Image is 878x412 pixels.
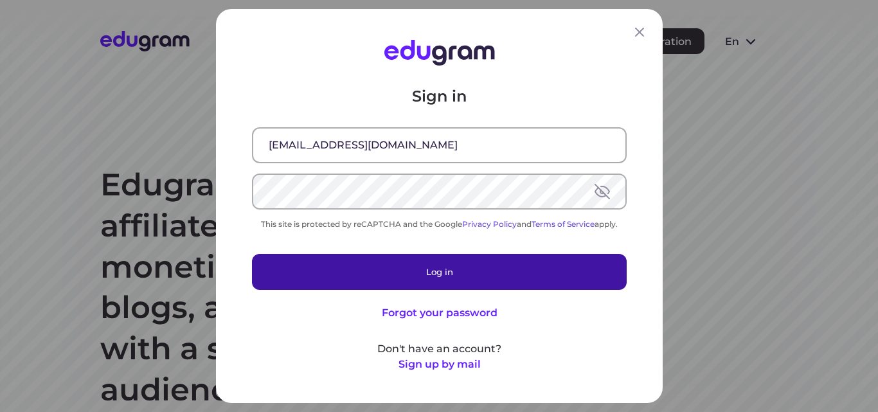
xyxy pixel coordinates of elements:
[384,40,494,66] img: Edugram Logo
[253,129,625,162] input: Email
[252,86,627,107] p: Sign in
[252,341,627,357] p: Don't have an account?
[252,254,627,290] button: Log in
[381,305,497,321] button: Forgot your password
[462,219,517,229] a: Privacy Policy
[252,219,627,229] div: This site is protected by reCAPTCHA and the Google and apply.
[532,219,595,229] a: Terms of Service
[398,357,480,372] button: Sign up by mail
